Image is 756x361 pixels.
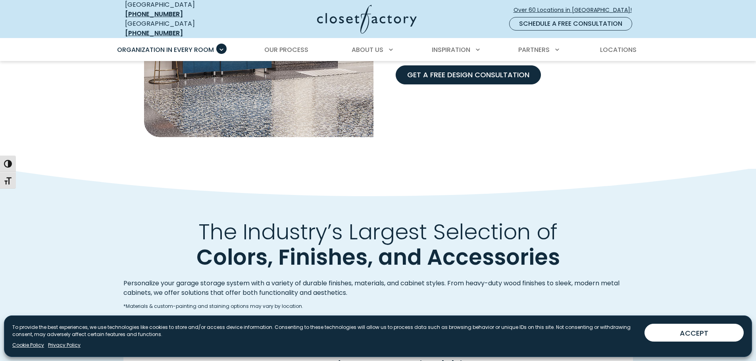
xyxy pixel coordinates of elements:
span: Inspiration [432,45,470,54]
a: [PHONE_NUMBER] [125,29,183,38]
p: To provide the best experiences, we use technologies like cookies to store and/or access device i... [12,324,638,338]
span: Our Process [264,45,308,54]
a: [PHONE_NUMBER] [125,10,183,19]
a: Get A Free Design Consultation [396,65,541,84]
nav: Primary Menu [112,39,645,61]
span: *Materials & custom-painting and staining options may vary by location. [123,304,633,309]
img: Closet Factory Logo [317,5,417,34]
span: Over 60 Locations in [GEOGRAPHIC_DATA]! [514,6,638,14]
a: Over 60 Locations in [GEOGRAPHIC_DATA]! [513,3,639,17]
span: The Industry’s Largest Selection of [198,217,558,247]
button: ACCEPT [644,324,744,342]
p: Personalize your garage storage system with a variety of durable finishes, materials, and cabinet... [123,279,633,298]
a: Cookie Policy [12,342,44,349]
span: Organization in Every Room [117,45,214,54]
span: Locations [600,45,637,54]
div: [GEOGRAPHIC_DATA] [125,19,240,38]
span: About Us [352,45,383,54]
span: Colors, Finishes, and Accessories [196,242,560,272]
a: Schedule a Free Consultation [509,17,632,31]
span: Partners [518,45,550,54]
a: Privacy Policy [48,342,81,349]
